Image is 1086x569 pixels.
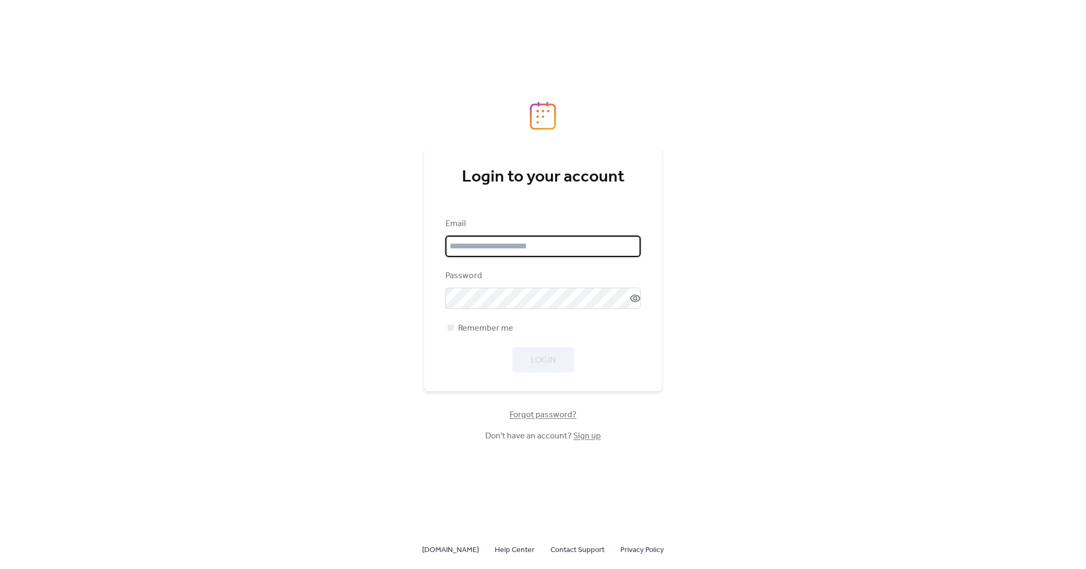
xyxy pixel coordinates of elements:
a: Forgot password? [510,412,576,418]
img: logo [530,101,556,130]
a: [DOMAIN_NAME] [422,543,479,556]
a: Help Center [495,543,535,556]
a: Privacy Policy [620,543,664,556]
div: Login to your account [445,167,641,188]
div: Password [445,270,638,282]
span: Don't have an account? [485,430,601,443]
span: Privacy Policy [620,544,664,557]
span: Remember me [458,322,513,335]
span: Forgot password? [510,409,576,421]
span: Contact Support [550,544,605,557]
div: Email [445,218,638,230]
a: Contact Support [550,543,605,556]
a: Sign up [573,428,601,444]
span: Help Center [495,544,535,557]
span: [DOMAIN_NAME] [422,544,479,557]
